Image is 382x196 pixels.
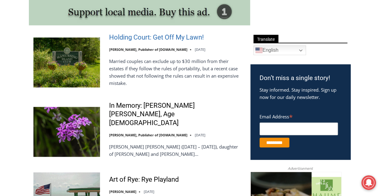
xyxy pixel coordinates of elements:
[195,133,205,137] time: [DATE]
[260,110,338,121] label: Email Address
[0,61,61,76] a: Open Tues. - Sun. [PHONE_NUMBER]
[253,45,306,55] a: English
[146,59,294,76] a: Intern @ [DOMAIN_NAME]
[109,133,188,137] a: [PERSON_NAME], Publisher of [DOMAIN_NAME]
[109,175,179,184] a: Art of Rye: Rye Playland
[195,47,205,52] time: [DATE]
[144,189,154,194] time: [DATE]
[33,37,100,87] img: Holding Court: Get Off My Lawn!
[159,61,282,74] span: Intern @ [DOMAIN_NAME]
[253,35,278,43] span: Translate
[109,101,243,128] a: In Memory: [PERSON_NAME] [PERSON_NAME], Age [DEMOGRAPHIC_DATA]
[153,0,287,59] div: "We would have speakers with experience in local journalism speak to us about their experiences a...
[109,47,188,52] a: [PERSON_NAME], Publisher of [DOMAIN_NAME]
[260,73,341,83] h3: Don’t miss a single story!
[109,189,136,194] a: [PERSON_NAME]
[260,86,341,101] p: Stay informed. Stay inspired. Sign up now for our daily newsletter.
[109,143,243,158] p: [PERSON_NAME] [PERSON_NAME] ([DATE] – [DATE]), daughter of [PERSON_NAME] and [PERSON_NAME]…
[63,38,89,73] div: "[PERSON_NAME]'s draw is the fine variety of pristine raw fish kept on hand"
[255,47,263,54] img: en
[109,33,204,42] a: Holding Court: Get Off My Lawn!
[282,166,319,171] span: Advertisement
[109,58,243,87] p: Married couples can exclude up to $30 million from their estates if they follow the rules of port...
[2,63,60,86] span: Open Tues. - Sun. [PHONE_NUMBER]
[33,107,100,157] img: In Memory: Barbara Porter Schofield, Age 90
